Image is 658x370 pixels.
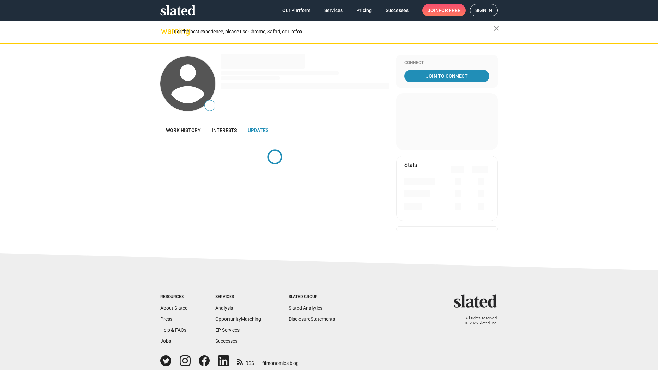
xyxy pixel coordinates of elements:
a: Interests [206,122,242,138]
a: EP Services [215,327,240,333]
a: Services [319,4,348,16]
span: Interests [212,127,237,133]
span: Updates [248,127,268,133]
span: Successes [386,4,409,16]
a: filmonomics blog [262,355,299,367]
span: — [205,101,215,110]
div: Services [215,294,261,300]
a: OpportunityMatching [215,316,261,322]
a: RSS [237,356,254,367]
span: Services [324,4,343,16]
a: Successes [215,338,237,344]
a: Joinfor free [422,4,466,16]
div: For the best experience, please use Chrome, Safari, or Firefox. [174,27,493,36]
span: Our Platform [282,4,310,16]
mat-icon: warning [161,27,169,35]
a: Sign in [470,4,498,16]
a: Press [160,316,172,322]
a: Analysis [215,305,233,311]
mat-icon: close [492,24,500,33]
p: All rights reserved. © 2025 Slated, Inc. [458,316,498,326]
a: Updates [242,122,274,138]
mat-card-title: Stats [404,161,417,169]
div: Resources [160,294,188,300]
span: for free [439,4,460,16]
a: DisclosureStatements [289,316,335,322]
a: Join To Connect [404,70,489,82]
a: Successes [380,4,414,16]
div: Slated Group [289,294,335,300]
span: Join To Connect [406,70,488,82]
span: Pricing [356,4,372,16]
a: Help & FAQs [160,327,186,333]
a: Slated Analytics [289,305,322,311]
div: Connect [404,60,489,66]
span: Sign in [475,4,492,16]
span: Work history [166,127,201,133]
a: Our Platform [277,4,316,16]
span: Join [428,4,460,16]
a: Pricing [351,4,377,16]
a: Work history [160,122,206,138]
a: Jobs [160,338,171,344]
a: About Slated [160,305,188,311]
span: film [262,360,270,366]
